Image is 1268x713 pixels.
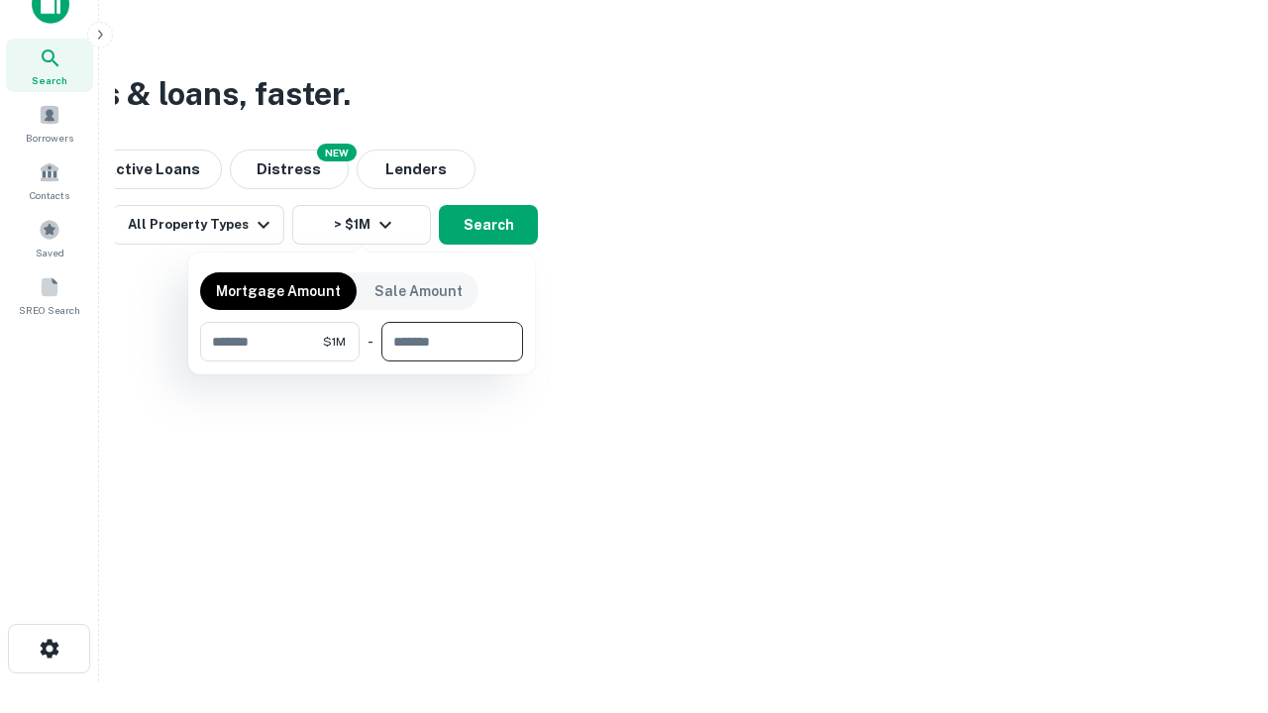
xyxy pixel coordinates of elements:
[1169,555,1268,650] iframe: Chat Widget
[368,322,373,361] div: -
[216,280,341,302] p: Mortgage Amount
[374,280,463,302] p: Sale Amount
[323,333,346,351] span: $1M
